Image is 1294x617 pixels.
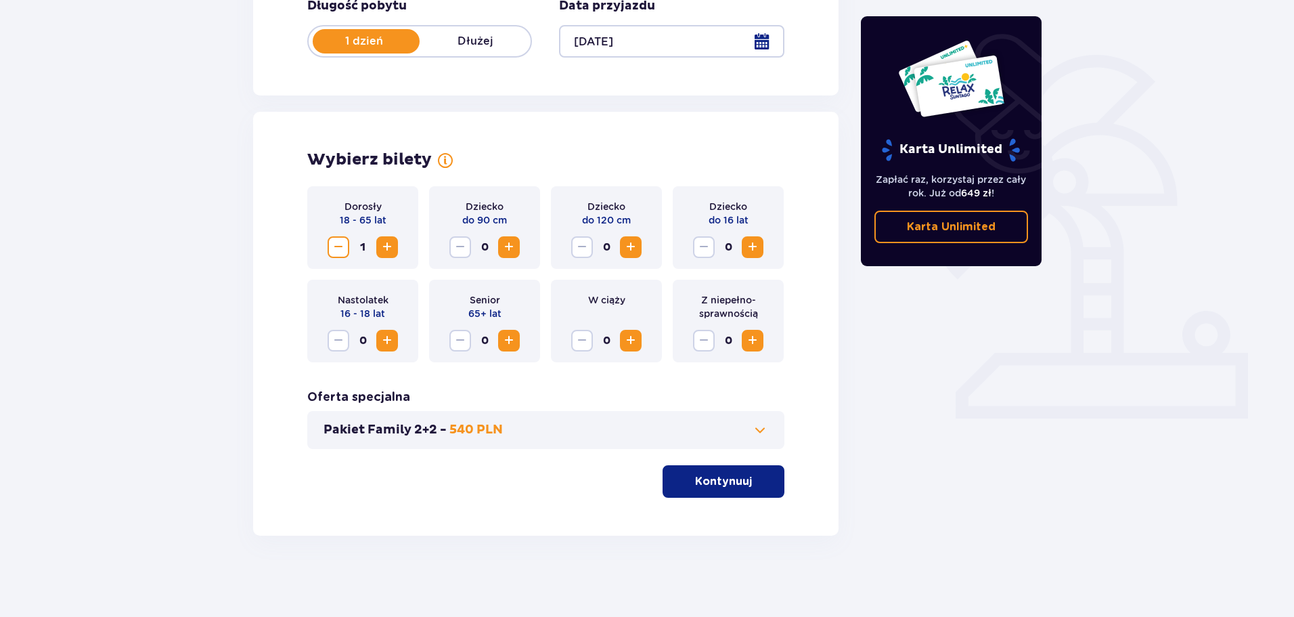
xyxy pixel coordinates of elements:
[571,330,593,352] button: Decrease
[468,307,501,320] p: 65+ lat
[328,330,349,352] button: Decrease
[323,422,447,438] p: Pakiet Family 2+2 -
[588,293,625,307] p: W ciąży
[328,236,349,258] button: Decrease
[340,307,385,320] p: 16 - 18 lat
[338,293,388,307] p: Nastolatek
[709,200,747,213] p: Dziecko
[344,200,382,213] p: Dorosły
[693,236,715,258] button: Decrease
[582,213,631,227] p: do 120 cm
[684,293,773,320] p: Z niepełno­sprawnością
[571,236,593,258] button: Decrease
[498,330,520,352] button: Increase
[742,236,763,258] button: Increase
[470,293,500,307] p: Senior
[376,330,398,352] button: Increase
[307,150,432,170] p: Wybierz bilety
[340,213,386,227] p: 18 - 65 lat
[420,34,531,49] p: Dłużej
[449,236,471,258] button: Decrease
[717,236,739,258] span: 0
[449,422,503,438] p: 540 PLN
[307,389,410,406] p: Oferta specjalna
[620,236,642,258] button: Increase
[449,330,471,352] button: Decrease
[323,422,768,438] button: Pakiet Family 2+2 -540 PLN
[693,330,715,352] button: Decrease
[352,236,374,258] span: 1
[596,236,617,258] span: 0
[874,173,1029,200] p: Zapłać raz, korzystaj przez cały rok. Już od !
[474,330,495,352] span: 0
[620,330,642,352] button: Increase
[717,330,739,352] span: 0
[596,330,617,352] span: 0
[352,330,374,352] span: 0
[874,211,1029,243] a: Karta Unlimited
[462,213,507,227] p: do 90 cm
[309,34,420,49] p: 1 dzień
[961,188,991,198] span: 649 zł
[498,236,520,258] button: Increase
[907,219,996,234] p: Karta Unlimited
[466,200,504,213] p: Dziecko
[663,465,784,498] button: Kontynuuj
[376,236,398,258] button: Increase
[695,474,752,489] p: Kontynuuj
[587,200,625,213] p: Dziecko
[742,330,763,352] button: Increase
[880,138,1021,162] p: Karta Unlimited
[474,236,495,258] span: 0
[709,213,749,227] p: do 16 lat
